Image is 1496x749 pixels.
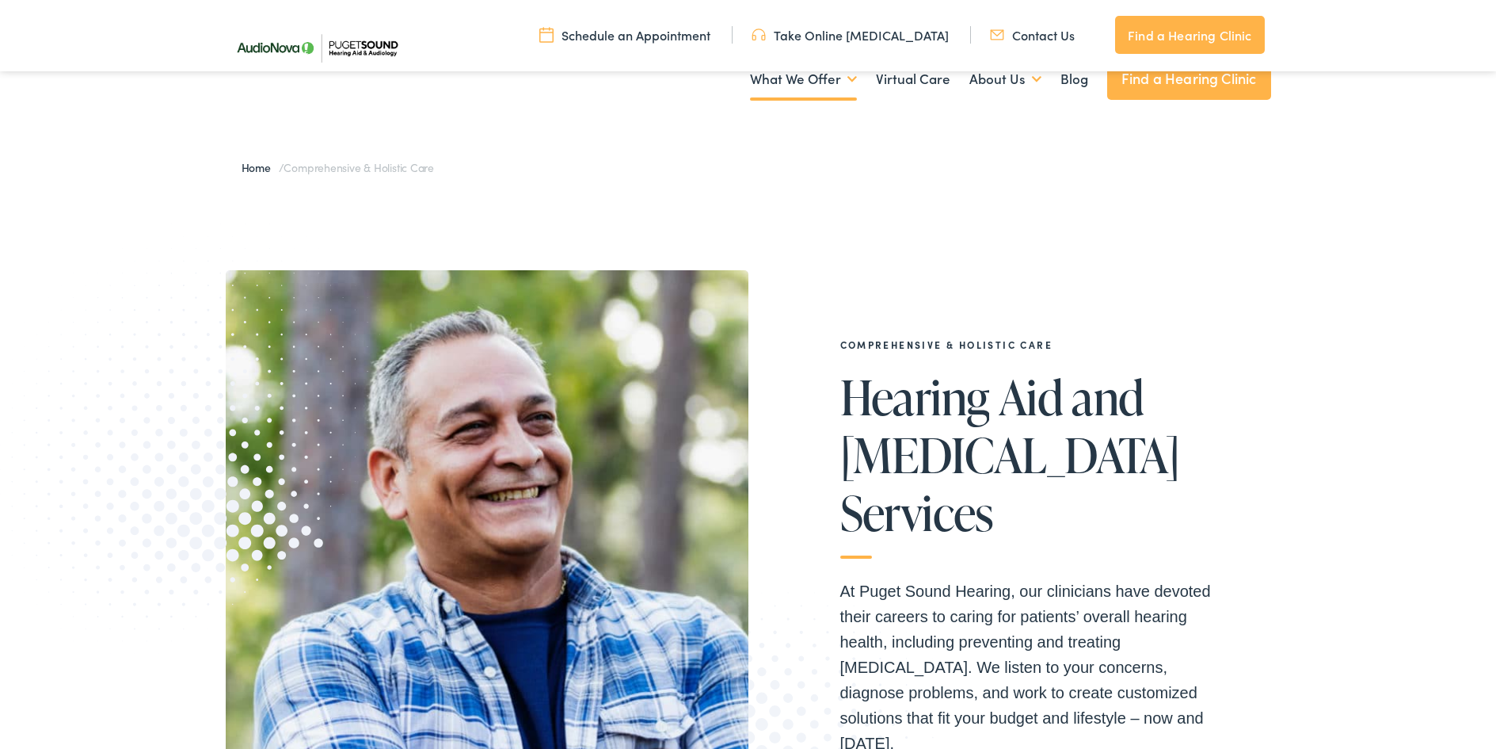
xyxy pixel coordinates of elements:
span: and [1072,371,1144,423]
a: About Us [969,50,1041,109]
img: utility icon [539,26,554,44]
span: / [242,159,435,175]
a: Find a Hearing Clinic [1115,16,1264,54]
a: Virtual Care [876,50,950,109]
a: Home [242,159,279,175]
span: Aid [999,371,1063,423]
a: Find a Hearing Clinic [1107,57,1271,100]
a: What We Offer [750,50,857,109]
a: Take Online [MEDICAL_DATA] [752,26,949,44]
a: Schedule an Appointment [539,26,710,44]
span: Services [840,487,994,539]
a: Contact Us [990,26,1075,44]
a: Blog [1060,50,1088,109]
span: Hearing [840,371,990,423]
span: Comprehensive & Holistic Care [284,159,434,175]
h2: Comprehensive & Holistic Care [840,339,1220,350]
span: [MEDICAL_DATA] [840,429,1180,481]
img: utility icon [990,26,1004,44]
img: utility icon [752,26,766,44]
